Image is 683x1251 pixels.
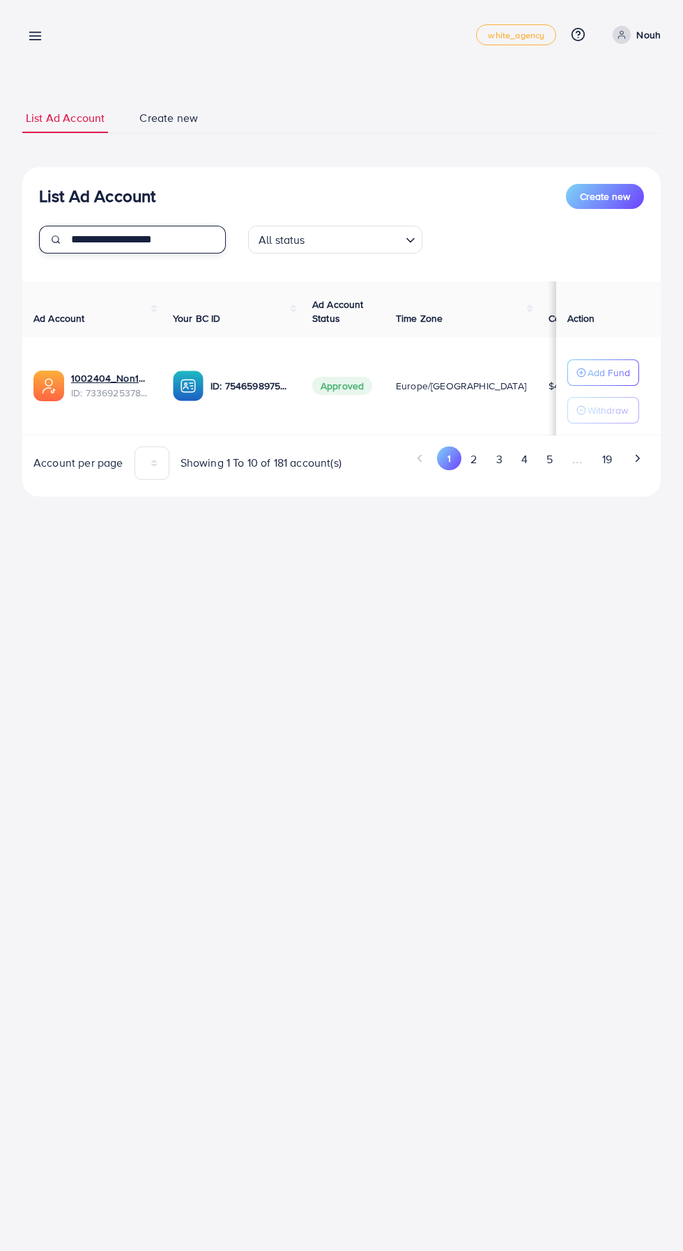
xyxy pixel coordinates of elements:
button: Go to next page [625,446,650,470]
ul: Pagination [353,446,650,472]
button: Go to page 2 [461,446,486,472]
span: Approved [312,377,372,395]
a: Nouh [607,26,661,44]
button: Withdraw [567,397,639,424]
span: Time Zone [396,311,443,325]
p: Add Fund [588,364,630,381]
button: Go to page 19 [592,446,621,472]
button: Go to page 3 [486,446,512,472]
button: Go to page 4 [512,446,537,472]
span: Account per page [33,455,123,471]
span: Create new [580,189,630,203]
span: Your BC ID [173,311,221,325]
button: Add Fund [567,359,639,386]
span: Ad Account Status [312,297,364,325]
span: Action [567,311,595,325]
span: Create new [139,110,198,126]
h3: List Ad Account [39,186,155,206]
span: List Ad Account [26,110,105,126]
img: ic-ads-acc.e4c84228.svg [33,371,64,401]
span: All status [256,230,308,250]
div: <span class='underline'>1002404_Non1_1708261084678</span></br>7336925378575450113 [71,371,151,400]
img: ic-ba-acc.ded83a64.svg [173,371,204,401]
a: white_agency [476,24,556,45]
button: Go to page 5 [537,446,562,472]
div: Search for option [248,226,422,254]
span: Europe/[GEOGRAPHIC_DATA] [396,379,526,393]
span: Ad Account [33,311,85,325]
input: Search for option [309,227,400,250]
span: ID: 7336925378575450113 [71,386,151,400]
p: Withdraw [588,402,628,419]
button: Create new [566,184,644,209]
a: 1002404_Non1_1708261084678 [71,371,151,385]
p: Nouh [636,26,661,43]
button: Go to page 1 [437,446,461,470]
span: white_agency [488,31,544,40]
span: Showing 1 To 10 of 181 account(s) [181,455,341,471]
p: ID: 7546598975483871240 [210,378,290,394]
